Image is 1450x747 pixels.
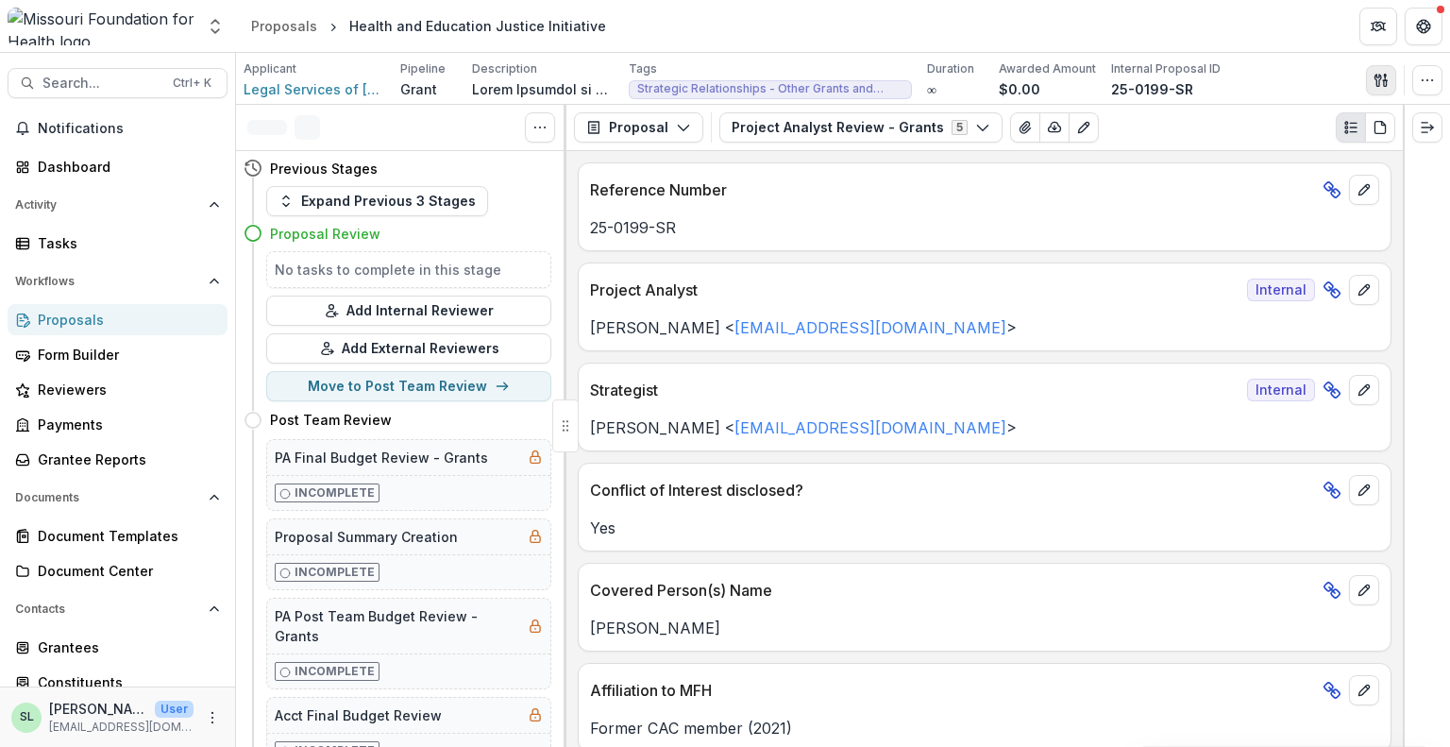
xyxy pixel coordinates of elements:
a: Form Builder [8,339,228,370]
p: [PERSON_NAME] < > [590,316,1379,339]
button: Move to Post Team Review [266,371,551,401]
button: View Attached Files [1010,112,1040,143]
span: Strategic Relationships - Other Grants and Contracts [637,82,903,95]
div: Reviewers [38,380,212,399]
p: Tags [629,60,657,77]
button: edit [1349,475,1379,505]
h4: Post Team Review [270,410,392,430]
button: Open Workflows [8,266,228,297]
h5: PA Post Team Budget Review - Grants [275,606,520,646]
h4: Proposal Review [270,224,380,244]
p: Reference Number [590,178,1315,201]
div: Payments [38,415,212,434]
button: edit [1349,275,1379,305]
button: Expand Previous 3 Stages [266,186,488,216]
div: Tasks [38,233,212,253]
button: Notifications [8,113,228,144]
div: Proposals [251,16,317,36]
a: Document Center [8,555,228,586]
button: Expand right [1412,112,1442,143]
p: Pipeline [400,60,446,77]
div: Sada Lindsey [20,711,34,723]
div: Proposals [38,310,212,330]
p: Former CAC member (2021) [590,717,1379,739]
button: edit [1349,175,1379,205]
p: User [155,701,194,718]
p: [PERSON_NAME] [49,699,147,719]
button: Search... [8,68,228,98]
span: Internal [1247,379,1315,401]
p: Incomplete [295,663,375,680]
button: Add Internal Reviewer [266,296,551,326]
p: [PERSON_NAME] [590,617,1379,639]
p: Conflict of Interest disclosed? [590,479,1315,501]
p: Internal Proposal ID [1111,60,1221,77]
button: Add External Reviewers [266,333,551,364]
a: [EMAIL_ADDRESS][DOMAIN_NAME] [734,318,1006,337]
button: Proposal [574,112,703,143]
a: Payments [8,409,228,440]
h5: Proposal Summary Creation [275,527,458,547]
button: Toggle View Cancelled Tasks [525,112,555,143]
button: More [201,706,224,729]
p: Covered Person(s) Name [590,579,1315,602]
button: edit [1349,375,1379,405]
span: Search... [42,76,161,92]
h5: PA Final Budget Review - Grants [275,448,488,467]
a: Dashboard [8,151,228,182]
span: Contacts [15,603,201,616]
p: Lorem Ipsumdol si Ametcon Adipisci'e Seddoe tem Incididun Utlabor Etdolorema (ALIQ) enim ad minim... [472,79,614,99]
p: Yes [590,517,1379,539]
p: Description [472,60,537,77]
a: Constituents [8,667,228,698]
span: Notifications [38,121,220,137]
p: Incomplete [295,484,375,501]
div: Dashboard [38,157,212,177]
p: Duration [927,60,974,77]
a: Grantee Reports [8,444,228,475]
div: Health and Education Justice Initiative [349,16,606,36]
p: Applicant [244,60,296,77]
a: Document Templates [8,520,228,552]
a: Grantees [8,632,228,663]
p: $0.00 [999,79,1040,99]
p: Incomplete [295,564,375,581]
span: Documents [15,491,201,504]
button: PDF view [1365,112,1395,143]
a: Reviewers [8,374,228,405]
button: Get Help [1405,8,1442,45]
button: Open Documents [8,483,228,513]
a: [EMAIL_ADDRESS][DOMAIN_NAME] [734,418,1006,437]
p: 25-0199-SR [590,216,1379,239]
div: Grantees [38,637,212,657]
p: [EMAIL_ADDRESS][DOMAIN_NAME] [49,719,194,736]
button: Project Analyst Review - Grants5 [719,112,1003,143]
div: Ctrl + K [169,73,215,93]
button: Plaintext view [1336,112,1366,143]
p: [PERSON_NAME] < > [590,416,1379,439]
h5: Acct Final Budget Review [275,705,442,725]
p: ∞ [927,79,936,99]
div: Document Center [38,561,212,581]
button: edit [1349,675,1379,705]
p: Awarded Amount [999,60,1096,77]
div: Form Builder [38,345,212,365]
a: Proposals [8,304,228,335]
button: Open Activity [8,190,228,220]
button: Partners [1359,8,1397,45]
a: Tasks [8,228,228,259]
a: Proposals [244,12,325,40]
span: Workflows [15,275,201,288]
nav: breadcrumb [244,12,614,40]
h5: No tasks to complete in this stage [275,260,543,280]
button: Open entity switcher [202,8,228,45]
p: Grant [400,79,437,99]
p: Project Analyst [590,279,1239,301]
img: Missouri Foundation for Health logo [8,8,194,45]
button: Open Contacts [8,594,228,624]
a: Legal Services of [GEOGRAPHIC_DATA][US_STATE], Inc. [244,79,385,99]
p: Strategist [590,379,1239,401]
div: Document Templates [38,526,212,546]
div: Constituents [38,672,212,692]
